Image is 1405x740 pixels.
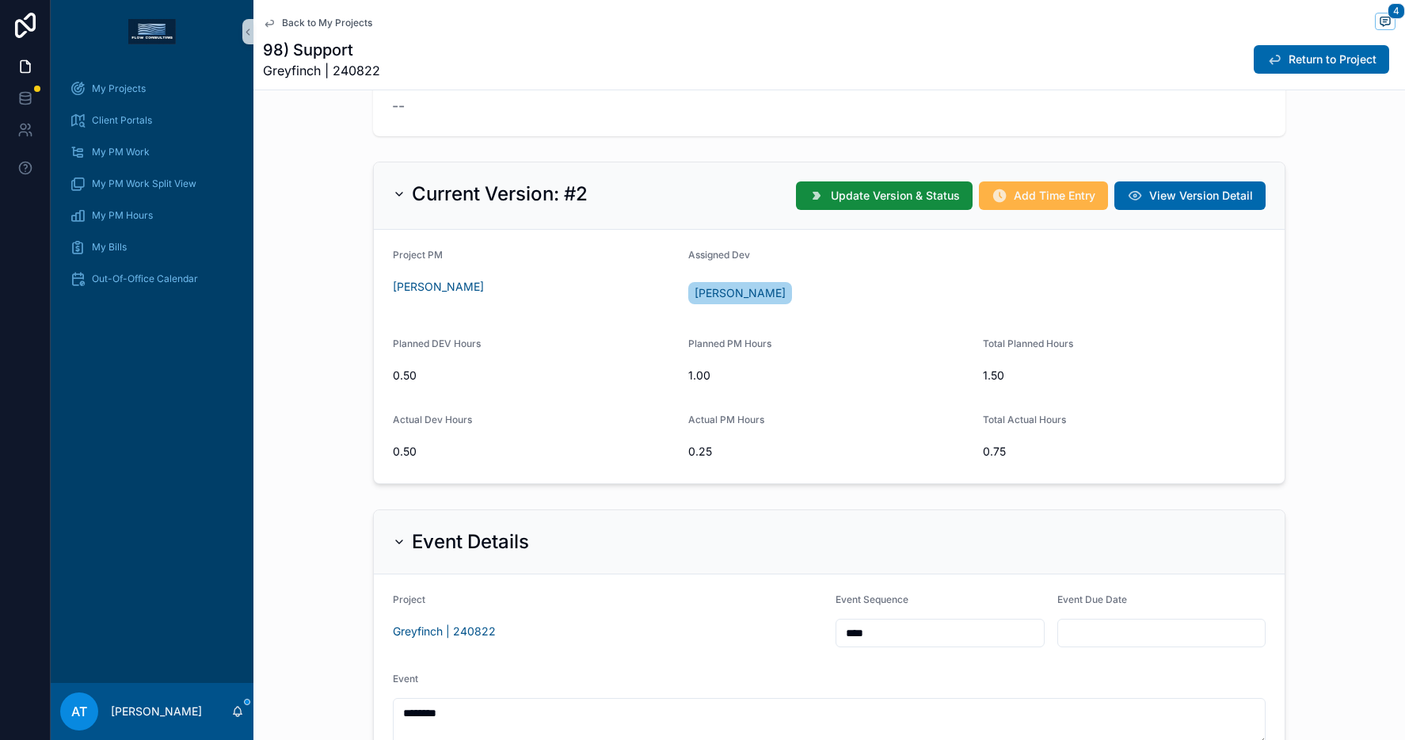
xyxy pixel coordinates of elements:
[263,17,372,29] a: Back to My Projects
[983,368,1266,383] span: 1.50
[92,146,150,158] span: My PM Work
[836,593,908,605] span: Event Sequence
[60,138,244,166] a: My PM Work
[392,95,405,117] span: --
[412,529,529,555] h2: Event Details
[1014,188,1095,204] span: Add Time Entry
[1375,13,1395,32] button: 4
[1388,3,1405,19] span: 4
[92,114,152,127] span: Client Portals
[983,414,1066,425] span: Total Actual Hours
[60,201,244,230] a: My PM Hours
[92,177,196,190] span: My PM Work Split View
[1057,593,1127,605] span: Event Due Date
[688,444,971,460] span: 0.25
[111,704,202,719] p: [PERSON_NAME]
[60,170,244,198] a: My PM Work Split View
[1114,181,1266,210] button: View Version Detail
[51,63,253,314] div: scrollable content
[92,273,198,285] span: Out-Of-Office Calendar
[393,444,676,460] span: 0.50
[1254,45,1389,74] button: Return to Project
[688,249,750,261] span: Assigned Dev
[831,188,960,204] span: Update Version & Status
[282,17,372,29] span: Back to My Projects
[263,61,380,80] span: Greyfinch | 240822
[688,282,792,304] a: [PERSON_NAME]
[393,414,472,425] span: Actual Dev Hours
[393,338,481,349] span: Planned DEV Hours
[695,285,786,301] span: [PERSON_NAME]
[393,368,676,383] span: 0.50
[92,241,127,254] span: My Bills
[393,624,496,639] a: Greyfinch | 240822
[983,338,1073,349] span: Total Planned Hours
[71,702,87,721] span: AT
[688,368,971,383] span: 1.00
[393,249,443,261] span: Project PM
[688,414,764,425] span: Actual PM Hours
[393,593,425,605] span: Project
[979,181,1108,210] button: Add Time Entry
[60,265,244,293] a: Out-Of-Office Calendar
[263,39,380,61] h1: 98) Support
[60,74,244,103] a: My Projects
[128,19,176,44] img: App logo
[60,233,244,261] a: My Bills
[1149,188,1253,204] span: View Version Detail
[92,209,153,222] span: My PM Hours
[983,444,1266,460] span: 0.75
[796,181,973,210] button: Update Version & Status
[412,181,588,207] h2: Current Version: #2
[393,673,418,685] span: Event
[393,279,484,295] a: [PERSON_NAME]
[1289,51,1376,67] span: Return to Project
[688,338,771,349] span: Planned PM Hours
[92,82,146,95] span: My Projects
[60,106,244,135] a: Client Portals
